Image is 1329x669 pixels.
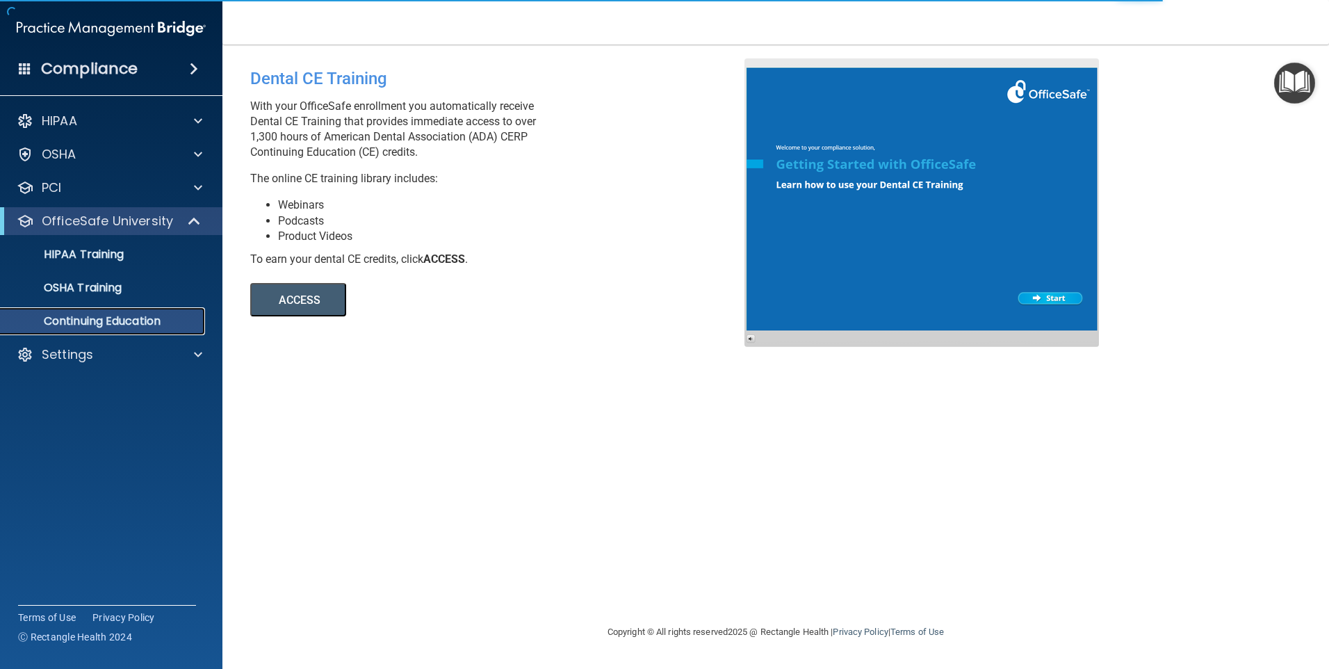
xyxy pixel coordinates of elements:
p: OfficeSafe University [42,213,173,229]
p: With your OfficeSafe enrollment you automatically receive Dental CE Training that provides immedi... [250,99,755,160]
b: ACCESS [423,252,465,266]
p: HIPAA [42,113,77,129]
a: ACCESS [250,296,630,306]
li: Product Videos [278,229,755,244]
p: HIPAA Training [9,248,124,261]
div: Copyright © All rights reserved 2025 @ Rectangle Health | | [522,610,1029,654]
p: The online CE training library includes: [250,171,755,186]
a: Settings [17,346,202,363]
a: PCI [17,179,202,196]
img: PMB logo [17,15,206,42]
a: Terms of Use [18,611,76,624]
button: ACCESS [250,283,346,316]
a: Privacy Policy [92,611,155,624]
p: OSHA [42,146,76,163]
a: Privacy Policy [833,627,888,637]
h4: Compliance [41,59,138,79]
p: OSHA Training [9,281,122,295]
span: Ⓒ Rectangle Health 2024 [18,630,132,644]
p: Settings [42,346,93,363]
a: OSHA [17,146,202,163]
a: Terms of Use [890,627,944,637]
a: HIPAA [17,113,202,129]
p: PCI [42,179,61,196]
li: Webinars [278,198,755,213]
a: OfficeSafe University [17,213,202,229]
p: Continuing Education [9,314,199,328]
div: To earn your dental CE credits, click . [250,252,755,267]
div: Dental CE Training [250,58,755,99]
li: Podcasts [278,213,755,229]
button: Open Resource Center [1274,63,1315,104]
iframe: Drift Widget Chat Controller [1089,570,1312,626]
